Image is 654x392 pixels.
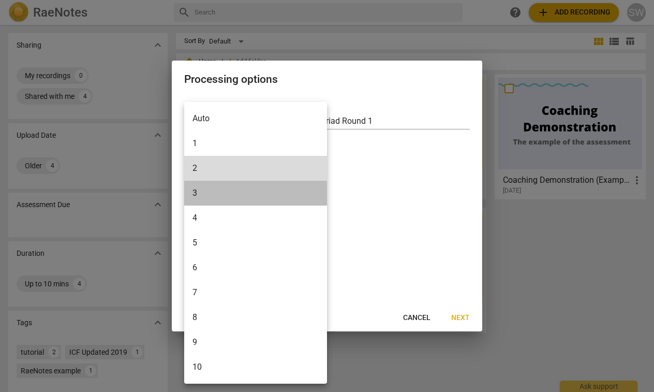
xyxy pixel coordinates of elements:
li: 8 [184,305,327,330]
li: 10 [184,355,327,380]
li: 7 [184,280,327,305]
li: Auto [184,106,327,131]
li: 9 [184,330,327,355]
li: 5 [184,230,327,255]
li: 3 [184,181,327,206]
li: 6 [184,255,327,280]
li: 4 [184,206,327,230]
li: 1 [184,131,327,156]
li: 2 [184,156,327,181]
